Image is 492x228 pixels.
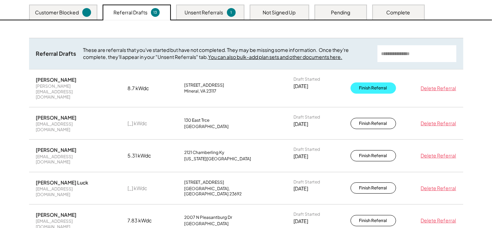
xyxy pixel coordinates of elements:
div: 2007 N Pleasantburg Dr [185,215,233,220]
div: Not Signed Up [263,9,296,16]
div: Delete Referral [418,85,456,92]
div: Referral Drafts [113,9,147,16]
div: [GEOGRAPHIC_DATA] [185,221,229,227]
div: Delete Referral [418,185,456,192]
a: You can also bulk-add plan sets and other documents here. [208,54,342,60]
button: Finish Referral [351,182,396,194]
button: Finish Referral [351,150,396,161]
div: [GEOGRAPHIC_DATA] [185,124,229,129]
div: [PERSON_NAME] [36,114,77,121]
div: [DATE] [294,153,309,160]
div: [_] kWdc [128,185,163,192]
div: Draft Started [294,147,320,152]
div: [STREET_ADDRESS] [185,180,224,185]
div: 130 East Trce [185,118,210,123]
div: [PERSON_NAME] [36,212,77,218]
div: Draft Started [294,179,320,185]
div: [PERSON_NAME] [36,76,77,83]
div: [DATE] [294,121,309,128]
div: [PERSON_NAME] [36,147,77,153]
div: Unsent Referrals [185,9,223,16]
div: 13 [152,10,159,15]
div: Draft Started [294,212,320,217]
div: [DATE] [294,218,309,225]
div: 5.31 kWdc [128,152,163,159]
div: Mineral, VA 23117 [185,88,217,94]
div: Draft Started [294,76,320,82]
div: These are referrals that you've started but have not completed. They may be missing some informat... [83,47,370,60]
div: Pending [331,9,350,16]
div: [PERSON_NAME] Luck [36,179,89,186]
button: Finish Referral [351,82,396,94]
div: [DATE] [294,185,309,192]
div: 1 [228,10,235,15]
div: Draft Started [294,114,320,120]
div: [STREET_ADDRESS] [185,82,224,88]
div: 7.83 kWdc [128,217,163,224]
div: [US_STATE][GEOGRAPHIC_DATA] [185,156,251,162]
div: Delete Referral [418,120,456,127]
button: Finish Referral [351,118,396,129]
div: 8.7 kWdc [128,85,163,92]
div: Delete Referral [418,217,456,224]
div: [EMAIL_ADDRESS][DOMAIN_NAME] [36,154,106,165]
div: Referral Drafts [36,50,76,58]
div: Customer Blocked [35,9,79,16]
div: [EMAIL_ADDRESS][DOMAIN_NAME] [36,121,106,132]
div: Delete Referral [418,152,456,159]
button: Finish Referral [351,215,396,226]
div: [PERSON_NAME][EMAIL_ADDRESS][DOMAIN_NAME] [36,83,106,100]
div: [DATE] [294,83,309,90]
div: [_] kWdc [128,120,163,127]
div: [EMAIL_ADDRESS][DOMAIN_NAME] [36,186,106,197]
div: Complete [387,9,410,16]
div: [GEOGRAPHIC_DATA], [GEOGRAPHIC_DATA] 23692 [185,186,272,197]
div: 2121 Chamberling Ky [185,150,224,155]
